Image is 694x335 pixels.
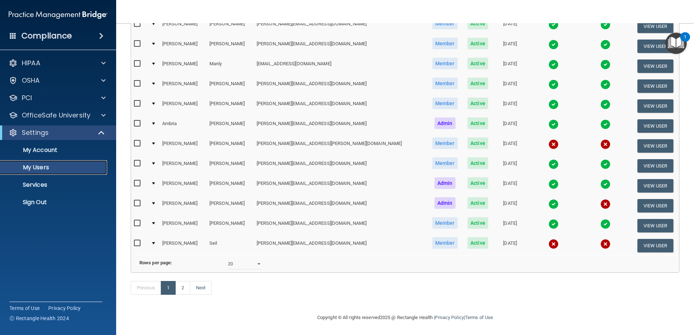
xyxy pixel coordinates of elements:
a: Previous [131,281,161,295]
td: [PERSON_NAME] [159,96,207,116]
td: [DATE] [493,116,527,136]
td: [DATE] [493,36,527,56]
img: cross.ca9f0e7f.svg [600,239,611,249]
a: Settings [9,128,105,137]
a: HIPAA [9,59,106,67]
td: [PERSON_NAME] [207,196,254,216]
td: [PERSON_NAME] [159,196,207,216]
div: 1 [684,37,686,46]
a: Privacy Policy [48,305,81,312]
img: tick.e7d51cea.svg [548,199,559,209]
p: Sign Out [5,199,104,206]
span: Ⓒ Rectangle Health 2024 [9,315,69,322]
img: tick.e7d51cea.svg [600,20,611,30]
span: Member [432,98,458,109]
span: Admin [434,197,456,209]
span: Active [468,58,488,69]
td: [DATE] [493,56,527,76]
td: [PERSON_NAME][EMAIL_ADDRESS][DOMAIN_NAME] [254,76,427,96]
button: View User [637,119,673,133]
span: Member [432,18,458,29]
img: tick.e7d51cea.svg [600,99,611,109]
b: Rows per page: [139,260,172,265]
td: [PERSON_NAME][EMAIL_ADDRESS][PERSON_NAME][DOMAIN_NAME] [254,136,427,156]
a: PCI [9,94,106,102]
td: [PERSON_NAME][EMAIL_ADDRESS][DOMAIN_NAME] [254,196,427,216]
td: [DATE] [493,76,527,96]
div: Copyright © All rights reserved 2025 @ Rectangle Health | | [273,306,538,329]
img: tick.e7d51cea.svg [600,119,611,129]
span: Member [432,137,458,149]
img: cross.ca9f0e7f.svg [600,139,611,149]
button: Open Resource Center, 1 new notification [665,33,687,54]
td: [PERSON_NAME][EMAIL_ADDRESS][DOMAIN_NAME] [254,16,427,36]
span: Active [468,237,488,249]
td: [PERSON_NAME] [207,156,254,176]
span: Active [468,18,488,29]
p: OSHA [22,76,40,85]
p: My Account [5,146,104,154]
button: View User [637,239,673,252]
td: [PERSON_NAME] [159,236,207,255]
img: tick.e7d51cea.svg [548,20,559,30]
button: View User [637,199,673,212]
span: Active [468,197,488,209]
td: [PERSON_NAME] [207,96,254,116]
img: cross.ca9f0e7f.svg [600,199,611,209]
span: Member [432,78,458,89]
button: View User [637,159,673,173]
td: [DATE] [493,156,527,176]
button: View User [637,20,673,33]
img: tick.e7d51cea.svg [600,179,611,189]
img: tick.e7d51cea.svg [548,119,559,129]
span: Member [432,58,458,69]
a: Privacy Policy [435,315,464,320]
button: View User [637,179,673,193]
span: Active [468,177,488,189]
img: tick.e7d51cea.svg [600,59,611,70]
td: [PERSON_NAME] [159,56,207,76]
td: [PERSON_NAME][EMAIL_ADDRESS][DOMAIN_NAME] [254,36,427,56]
span: Active [468,117,488,129]
td: [PERSON_NAME] [159,36,207,56]
span: Active [468,98,488,109]
td: Seil [207,236,254,255]
td: [PERSON_NAME] [207,36,254,56]
td: [DATE] [493,136,527,156]
p: Settings [22,128,49,137]
iframe: Drift Widget Chat Controller [568,284,685,313]
td: [DATE] [493,236,527,255]
td: [PERSON_NAME][EMAIL_ADDRESS][DOMAIN_NAME] [254,156,427,176]
td: [DATE] [493,176,527,196]
td: [PERSON_NAME] [207,116,254,136]
p: OfficeSafe University [22,111,90,120]
td: [PERSON_NAME] [159,76,207,96]
img: tick.e7d51cea.svg [548,219,559,229]
a: OSHA [9,76,106,85]
span: Active [468,78,488,89]
img: tick.e7d51cea.svg [548,99,559,109]
button: View User [637,59,673,73]
p: My Users [5,164,104,171]
span: Active [468,137,488,149]
td: [PERSON_NAME][EMAIL_ADDRESS][DOMAIN_NAME] [254,96,427,116]
img: cross.ca9f0e7f.svg [548,139,559,149]
img: tick.e7d51cea.svg [600,219,611,229]
img: tick.e7d51cea.svg [548,59,559,70]
td: Manly [207,56,254,76]
p: PCI [22,94,32,102]
span: Active [468,38,488,49]
span: Admin [434,177,456,189]
a: Terms of Use [465,315,493,320]
td: [DATE] [493,16,527,36]
td: [DATE] [493,196,527,216]
a: Terms of Use [9,305,40,312]
td: [PERSON_NAME] [207,176,254,196]
td: [PERSON_NAME] [207,216,254,236]
td: [PERSON_NAME] [159,136,207,156]
td: [PERSON_NAME] [159,16,207,36]
td: [EMAIL_ADDRESS][DOMAIN_NAME] [254,56,427,76]
span: Member [432,157,458,169]
img: tick.e7d51cea.svg [600,40,611,50]
button: View User [637,139,673,153]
